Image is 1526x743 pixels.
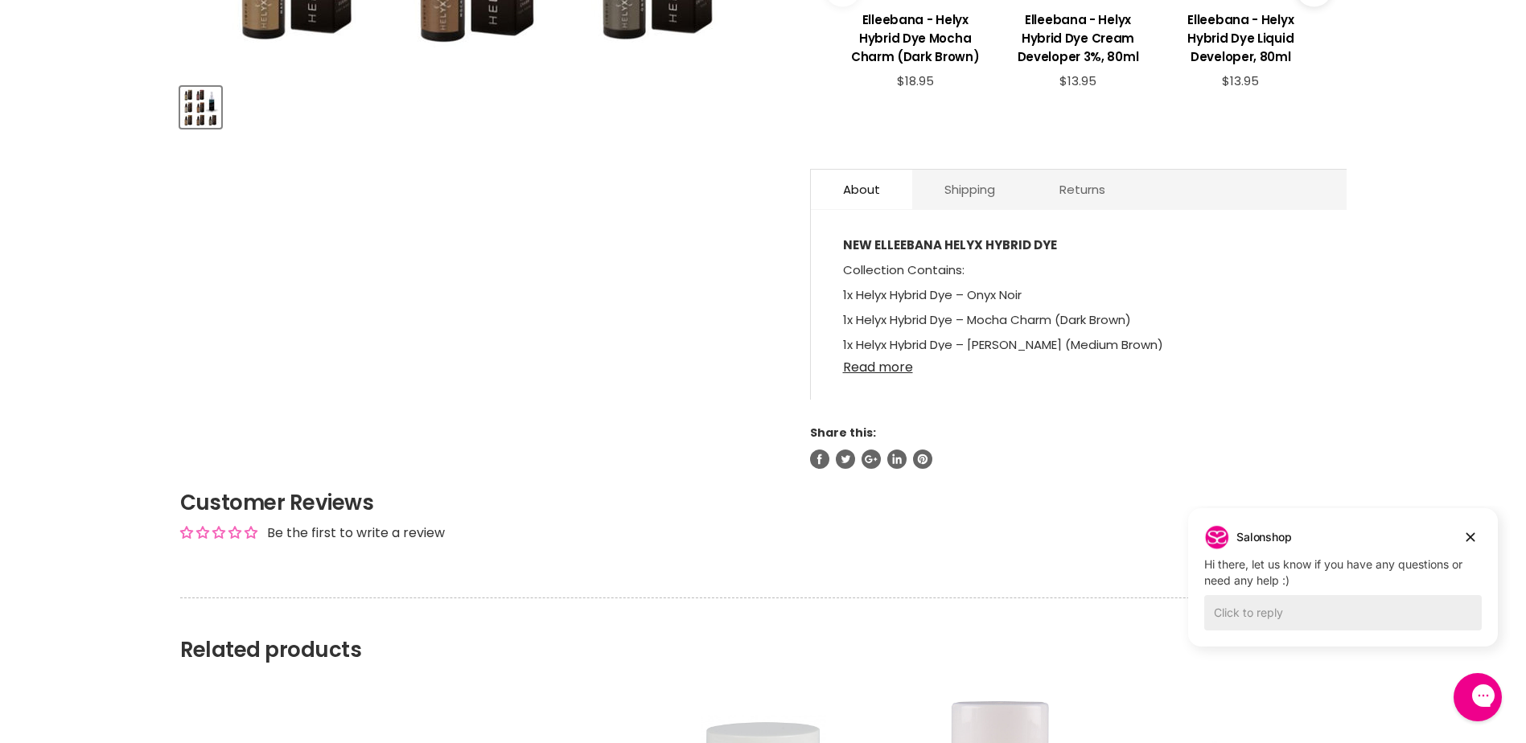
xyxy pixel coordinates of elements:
[180,488,1347,517] h2: Customer Reviews
[810,425,1347,469] aside: Share this:
[1167,10,1314,66] h3: Elleebana - Helyx Hybrid Dye Liquid Developer, 80ml
[811,170,912,209] a: About
[180,87,221,128] button: Helyx Hybrid Colour Dye Kit
[843,236,1057,253] strong: NEW ELLEEBANA HELYX HYBRID DYE
[912,170,1027,209] a: Shipping
[1222,72,1259,89] span: $13.95
[842,10,989,66] h3: Elleebana - Helyx Hybrid Dye Mocha Charm (Dark Brown)
[180,597,1347,663] h2: Related products
[843,334,1314,359] p: 1x Helyx Hybrid Dye – [PERSON_NAME] (Medium Brown)
[843,284,1314,309] p: 1x Helyx Hybrid Dye – Onyx Noir
[178,82,784,128] div: Product thumbnails
[182,88,220,126] img: Helyx Hybrid Colour Dye Kit
[1176,506,1510,671] iframe: Gorgias live chat campaigns
[1059,72,1096,89] span: $13.95
[897,72,934,89] span: $18.95
[1005,10,1151,66] h3: Elleebana - Helyx Hybrid Dye Cream Developer 3%, 80ml
[810,425,876,441] span: Share this:
[180,523,257,542] div: Average rating is 0.00 stars
[843,351,1314,375] a: Read more
[843,309,1314,334] p: 1x Helyx Hybrid Dye – Mocha Charm (Dark Brown)
[267,524,445,542] div: Be the first to write a review
[843,259,1314,284] p: Collection Contains:
[1027,170,1137,209] a: Returns
[1446,667,1510,727] iframe: Gorgias live chat messenger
